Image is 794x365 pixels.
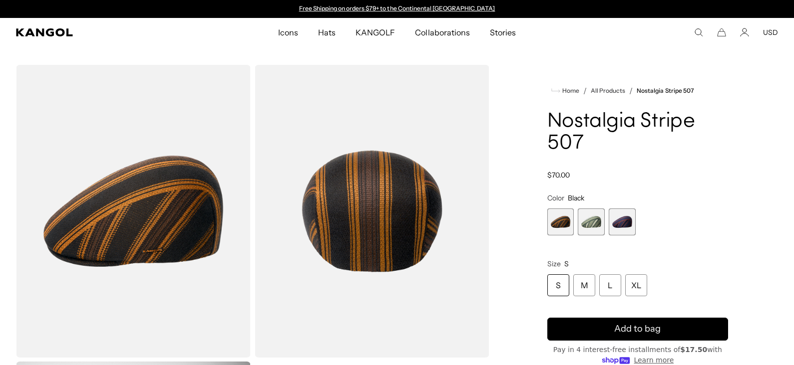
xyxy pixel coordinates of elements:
button: Add to bag [547,318,728,341]
a: Home [551,86,579,95]
h1: Nostalgia Stripe 507 [547,111,728,155]
span: Hats [318,18,336,47]
slideshow-component: Announcement bar [294,5,500,13]
a: Kangol [16,28,184,36]
button: USD [763,28,778,37]
span: S [564,259,569,268]
div: Announcement [294,5,500,13]
a: Hats [308,18,346,47]
span: Stories [490,18,516,47]
li: / [579,85,587,97]
img: color-black [255,65,489,358]
span: KANGOLF [356,18,395,47]
summary: Search here [694,28,703,37]
span: Color [547,193,564,202]
a: Nostalgia Stripe 507 [637,87,694,94]
div: 1 of 3 [547,208,574,235]
div: M [573,274,595,296]
a: All Products [591,87,625,94]
span: $70.00 [547,171,570,180]
div: XL [625,274,647,296]
div: 1 of 2 [294,5,500,13]
button: Cart [717,28,726,37]
span: Add to bag [614,322,661,336]
span: Home [560,87,579,94]
label: Black [547,208,574,235]
a: Account [740,28,749,37]
div: 3 of 3 [609,208,636,235]
a: Collaborations [405,18,479,47]
a: Icons [268,18,308,47]
span: Black [568,193,584,202]
span: Icons [278,18,298,47]
div: S [547,274,569,296]
a: Stories [480,18,526,47]
div: L [599,274,621,296]
nav: breadcrumbs [547,85,728,97]
a: KANGOLF [346,18,405,47]
label: Hazy Indigo [609,208,636,235]
img: color-black [16,65,251,358]
span: Collaborations [415,18,469,47]
li: / [625,85,633,97]
a: Free Shipping on orders $79+ to the Continental [GEOGRAPHIC_DATA] [299,4,495,12]
div: 2 of 3 [578,208,605,235]
span: Size [547,259,561,268]
label: Sage Green [578,208,605,235]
